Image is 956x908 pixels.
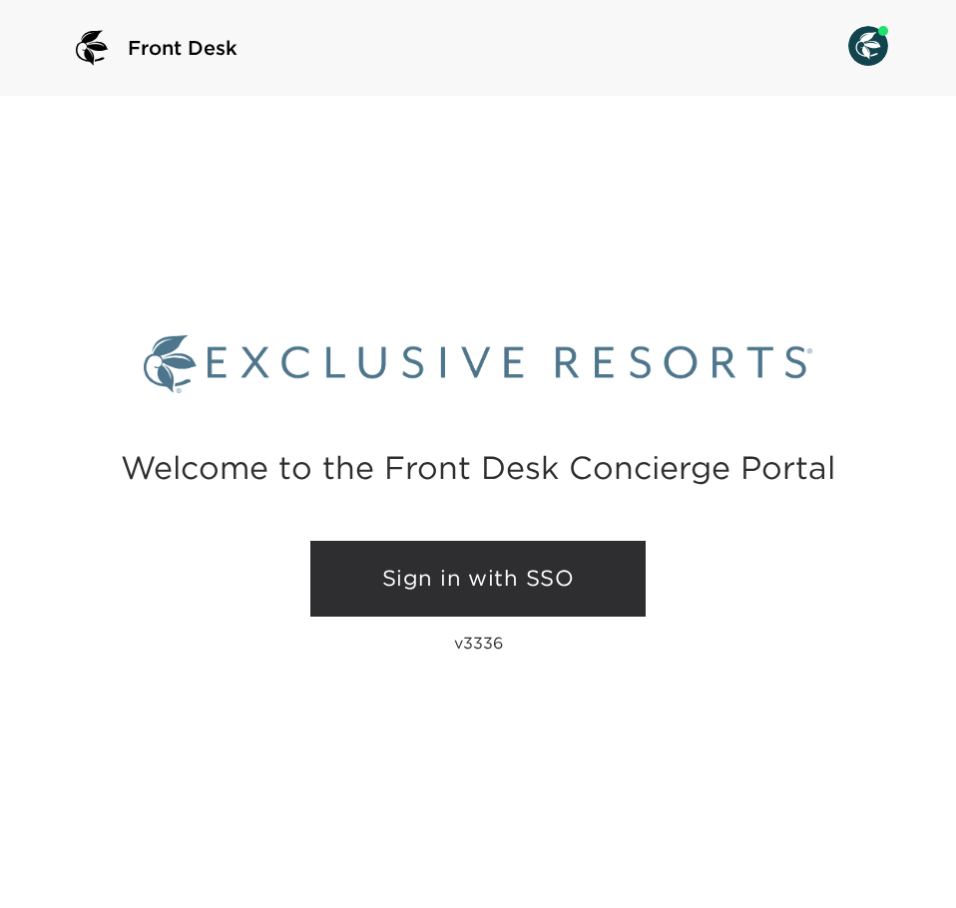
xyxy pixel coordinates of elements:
img: logo [68,24,116,72]
img: Exclusive Resorts logo [144,335,813,393]
a: Sign in with SSO [310,541,646,617]
h2: Welcome to the Front Desk Concierge Portal [121,452,835,483]
p: v3336 [454,633,503,653]
span: Front Desk [128,34,238,62]
img: User [848,26,888,66]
